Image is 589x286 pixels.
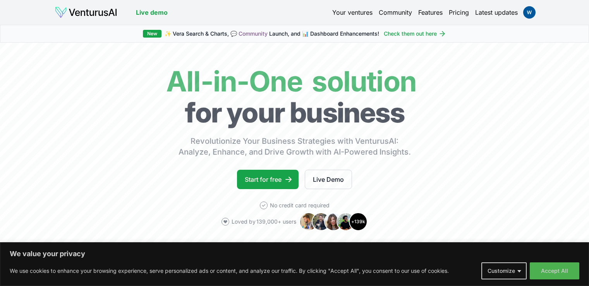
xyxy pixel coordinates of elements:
a: Latest updates [475,8,518,17]
div: New [143,30,161,38]
a: Live Demo [305,170,352,189]
a: Your ventures [332,8,373,17]
img: Avatar 2 [312,212,330,231]
button: Accept All [530,262,579,279]
p: We use cookies to enhance your browsing experience, serve personalized ads or content, and analyz... [10,266,449,276]
a: Pricing [449,8,469,17]
a: Check them out here [384,30,446,38]
img: Avatar 4 [337,212,355,231]
button: Customize [481,262,527,279]
img: logo [55,6,117,19]
span: ✨ Vera Search & Charts, 💬 Launch, and 📊 Dashboard Enhancements! [165,30,379,38]
p: We value your privacy [10,249,579,258]
a: Features [418,8,443,17]
img: Avatar 3 [324,212,343,231]
a: Start for free [237,170,299,189]
a: Live demo [136,8,168,17]
a: Community [239,30,268,37]
img: ACg8ocLT5OJasRQTrLmf-OMd_8gTthLfn9rrsXPXAOPXgEOywbqlvA=s96-c [523,6,536,19]
a: Community [379,8,412,17]
img: Avatar 1 [299,212,318,231]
